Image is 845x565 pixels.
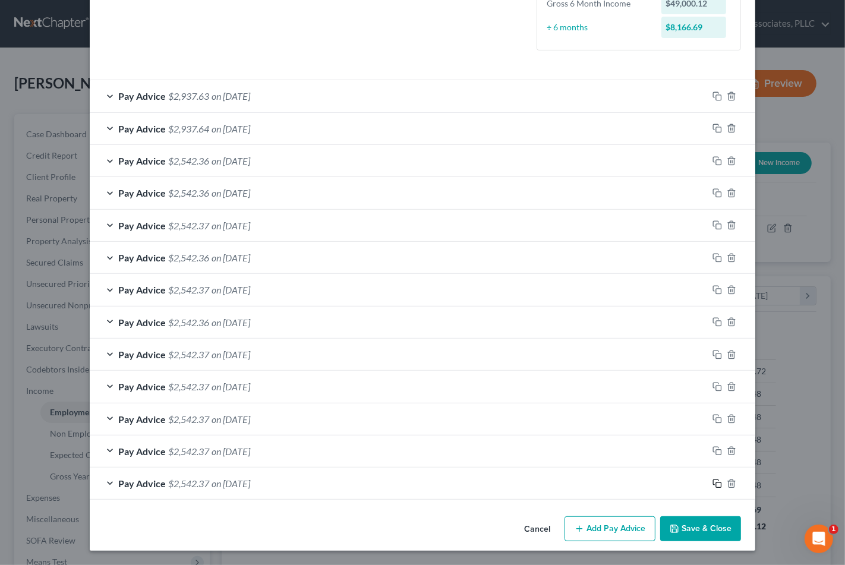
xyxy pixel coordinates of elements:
[212,317,250,328] span: on [DATE]
[541,21,655,33] div: ÷ 6 months
[212,478,250,489] span: on [DATE]
[168,317,209,328] span: $2,542.36
[829,525,838,534] span: 1
[118,155,166,166] span: Pay Advice
[168,478,209,489] span: $2,542.37
[168,155,209,166] span: $2,542.36
[118,414,166,425] span: Pay Advice
[212,446,250,457] span: on [DATE]
[212,90,250,102] span: on [DATE]
[168,220,209,231] span: $2,542.37
[168,187,209,198] span: $2,542.36
[118,381,166,392] span: Pay Advice
[660,516,741,541] button: Save & Close
[168,349,209,360] span: $2,542.37
[212,123,250,134] span: on [DATE]
[168,123,209,134] span: $2,937.64
[212,349,250,360] span: on [DATE]
[168,381,209,392] span: $2,542.37
[212,284,250,295] span: on [DATE]
[118,478,166,489] span: Pay Advice
[168,252,209,263] span: $2,542.36
[805,525,833,553] iframe: Intercom live chat
[168,90,209,102] span: $2,937.63
[118,220,166,231] span: Pay Advice
[118,187,166,198] span: Pay Advice
[212,220,250,231] span: on [DATE]
[661,17,727,38] div: $8,166.69
[168,414,209,425] span: $2,542.37
[168,284,209,295] span: $2,542.37
[118,90,166,102] span: Pay Advice
[118,446,166,457] span: Pay Advice
[212,187,250,198] span: on [DATE]
[212,414,250,425] span: on [DATE]
[118,284,166,295] span: Pay Advice
[118,349,166,360] span: Pay Advice
[515,517,560,541] button: Cancel
[168,446,209,457] span: $2,542.37
[212,252,250,263] span: on [DATE]
[118,123,166,134] span: Pay Advice
[118,317,166,328] span: Pay Advice
[212,381,250,392] span: on [DATE]
[118,252,166,263] span: Pay Advice
[212,155,250,166] span: on [DATE]
[565,516,655,541] button: Add Pay Advice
